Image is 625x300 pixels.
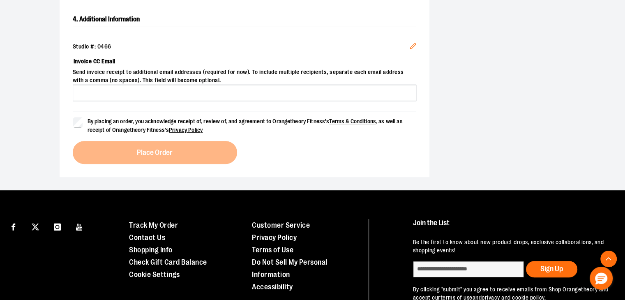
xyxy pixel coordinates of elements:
[6,219,21,233] a: Visit our Facebook page
[252,258,327,279] a: Do Not Sell My Personal Information
[329,118,376,125] a: Terms & Conditions
[600,251,617,267] button: Back To Top
[252,246,293,254] a: Terms of Use
[169,127,203,133] a: Privacy Policy
[73,13,416,26] h2: 4. Additional Information
[129,246,173,254] a: Shopping Info
[73,68,416,85] span: Send invoice receipt to additional email addresses (required for now). To include multiple recipi...
[526,261,577,277] button: Sign Up
[73,117,83,127] input: By placing an order, you acknowledge receipt of, review of, and agreement to Orangetheory Fitness...
[252,221,310,229] a: Customer Service
[252,283,293,291] a: Accessibility
[413,219,609,234] h4: Join the List
[129,270,180,279] a: Cookie Settings
[252,233,297,242] a: Privacy Policy
[32,223,39,231] img: Twitter
[540,265,563,273] span: Sign Up
[413,261,524,277] input: enter email
[73,43,416,51] div: Studio #: 0466
[129,233,165,242] a: Contact Us
[28,219,43,233] a: Visit our X page
[403,36,423,58] button: Edit
[72,219,87,233] a: Visit our Youtube page
[413,238,609,255] p: Be the first to know about new product drops, exclusive collaborations, and shopping events!
[129,221,178,229] a: Track My Order
[50,219,65,233] a: Visit our Instagram page
[88,118,403,133] span: By placing an order, you acknowledge receipt of, review of, and agreement to Orangetheory Fitness...
[129,258,207,266] a: Check Gift Card Balance
[590,267,613,290] button: Hello, have a question? Let’s chat.
[73,54,416,68] label: Invoice CC Email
